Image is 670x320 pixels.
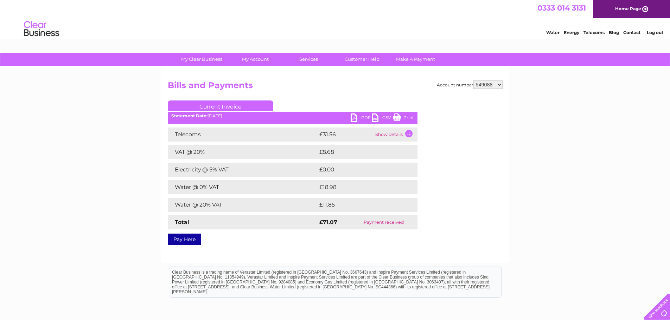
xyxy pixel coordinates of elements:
td: VAT @ 20% [168,145,318,159]
td: £31.56 [318,128,374,142]
a: Services [280,53,338,66]
strong: £71.07 [319,219,337,226]
td: £0.00 [318,163,401,177]
a: Pay Here [168,234,201,245]
a: Water [546,30,560,35]
td: Electricity @ 5% VAT [168,163,318,177]
strong: Total [175,219,189,226]
a: Telecoms [583,30,605,35]
a: Log out [647,30,663,35]
td: £11.85 [318,198,402,212]
a: PDF [351,113,372,124]
a: Contact [623,30,640,35]
td: £8.68 [318,145,401,159]
a: 0333 014 3131 [537,4,586,12]
a: Customer Help [333,53,391,66]
td: Show details [374,128,417,142]
a: Current Invoice [168,100,273,111]
h2: Bills and Payments [168,80,503,94]
b: Statement Date: [171,113,208,118]
a: Make A Payment [387,53,445,66]
a: My Account [226,53,284,66]
a: Blog [609,30,619,35]
div: [DATE] [168,113,417,118]
div: Account number [437,80,503,89]
img: logo.png [24,18,59,40]
a: CSV [372,113,393,124]
a: Print [393,113,414,124]
a: My Clear Business [173,53,231,66]
td: Telecoms [168,128,318,142]
td: £18.98 [318,180,403,194]
div: Clear Business is a trading name of Verastar Limited (registered in [GEOGRAPHIC_DATA] No. 3667643... [169,4,502,34]
td: Water @ 20% VAT [168,198,318,212]
td: Water @ 0% VAT [168,180,318,194]
td: Payment received [350,215,417,229]
a: Energy [564,30,579,35]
